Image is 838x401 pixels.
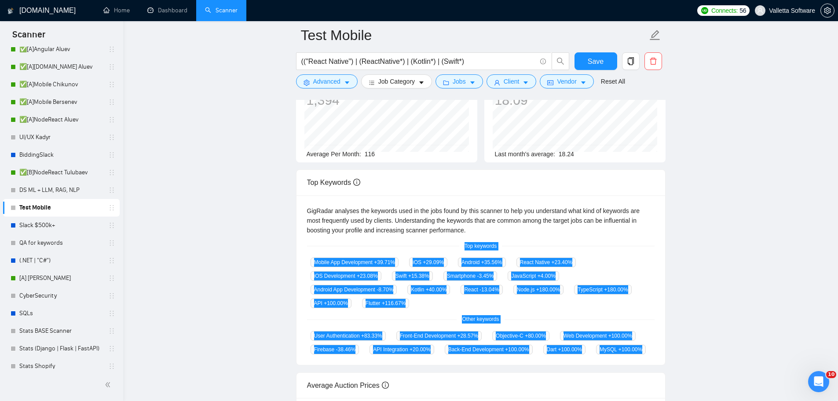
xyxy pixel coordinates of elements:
[377,287,393,293] span: -8.70 %
[108,169,115,176] span: holder
[701,7,708,14] img: upwork-logo.png
[543,345,586,354] span: Dart
[108,345,115,352] span: holder
[508,271,559,281] span: JavaScript
[103,7,130,14] a: homeHome
[324,300,348,306] span: +100.00 %
[820,4,834,18] button: setting
[711,6,738,15] span: Connects:
[344,79,350,86] span: caret-down
[481,259,502,265] span: +35.56 %
[557,77,576,86] span: Vendor
[19,305,103,322] a: SQLs
[443,271,498,281] span: Smartphone
[477,273,494,279] span: -3.45 %
[392,271,433,281] span: Swift
[479,287,499,293] span: -13.04 %
[552,52,569,70] button: search
[494,79,500,86] span: user
[580,79,586,86] span: caret-down
[362,298,410,308] span: Flutter
[458,258,505,267] span: Android
[410,346,431,353] span: +20.00 %
[19,234,103,252] a: QA for keywords
[311,345,359,354] span: Firebase
[307,373,655,398] div: Average Auction Prices
[19,340,103,357] a: Stats (Django | Flask | FastAPI)
[370,345,434,354] span: API Integration
[504,77,520,86] span: Client
[459,242,502,250] span: Top keywords
[757,7,763,14] span: user
[739,6,746,15] span: 56
[378,77,415,86] span: Job Category
[461,285,502,294] span: React
[108,204,115,211] span: holder
[574,285,631,294] span: TypeScript
[108,222,115,229] span: holder
[108,292,115,299] span: holder
[108,63,115,70] span: holder
[608,333,632,339] span: +100.00 %
[108,310,115,317] span: holder
[588,56,604,67] span: Save
[409,258,447,267] span: iOS
[361,74,432,88] button: barsJob Categorycaret-down
[559,151,574,158] span: 18.24
[304,79,310,86] span: setting
[505,346,529,353] span: +100.00 %
[307,151,361,158] span: Average Per Month:
[369,79,375,86] span: bars
[523,79,529,86] span: caret-down
[105,380,113,389] span: double-left
[19,181,103,199] a: DS ML + LLM, RAG, NLP
[513,285,564,294] span: Node.js
[575,52,617,70] button: Save
[540,74,593,88] button: idcardVendorcaret-down
[19,93,103,111] a: ✅[A]Mobile Bersenev
[596,345,646,354] span: MySQL
[547,79,553,86] span: idcard
[495,151,555,158] span: Last month's average:
[396,331,482,341] span: Front-End Development
[108,46,115,53] span: holder
[487,74,537,88] button: userClientcaret-down
[311,331,386,341] span: User Authentication
[313,77,340,86] span: Advanced
[301,56,536,67] input: Search Freelance Jobs...
[382,300,406,306] span: +116.67 %
[311,258,399,267] span: Mobile App Development
[108,99,115,106] span: holder
[307,170,655,195] div: Top Keywords
[19,252,103,269] a: (.NET | "C#")
[374,259,395,265] span: +39.71 %
[311,285,397,294] span: Android App Development
[426,287,447,293] span: +40.00 %
[19,164,103,181] a: ✅[B]NodeReact Tulubaev
[516,258,576,267] span: React Native
[19,287,103,305] a: CyberSecurity
[525,333,546,339] span: +80.00 %
[423,259,444,265] span: +29.09 %
[540,59,546,64] span: info-circle
[601,77,625,86] a: Reset All
[108,275,115,282] span: holder
[19,58,103,76] a: ✅[A][DOMAIN_NAME] Aluev
[353,179,360,186] span: info-circle
[821,7,834,14] span: setting
[445,345,533,354] span: Back-End Development
[435,74,483,88] button: folderJobscaret-down
[307,206,655,235] div: GigRadar analyses the keywords used in the jobs found by this scanner to help you understand what...
[19,199,103,217] a: Test Mobile
[808,371,829,392] iframe: Intercom live chat
[382,382,389,389] span: info-circle
[108,239,115,246] span: holder
[407,285,450,294] span: Kotlin
[622,57,639,65] span: copy
[618,346,642,353] span: +100.00 %
[826,371,836,378] span: 10
[820,7,834,14] a: setting
[108,151,115,158] span: holder
[361,333,382,339] span: +83.33 %
[336,346,356,353] span: -38.46 %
